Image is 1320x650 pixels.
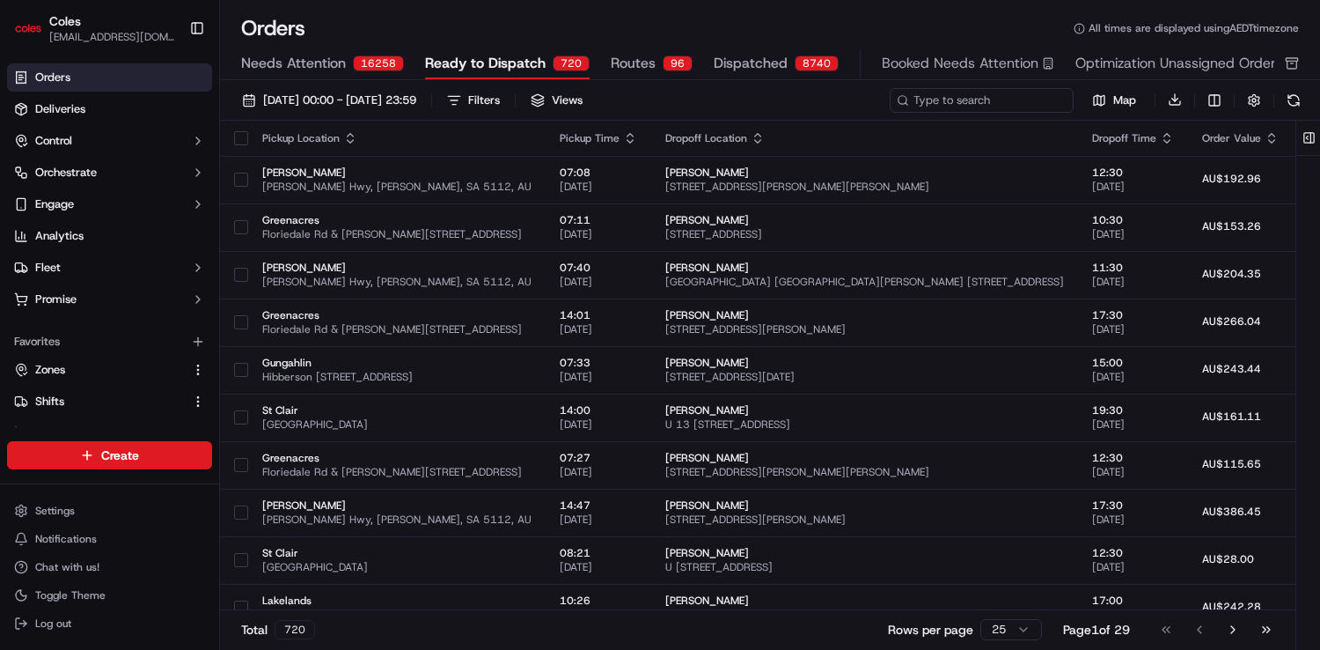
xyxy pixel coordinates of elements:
span: 12:30 [1092,546,1174,560]
span: [DATE] [1092,560,1174,574]
span: Floriedale Rd & [PERSON_NAME][STREET_ADDRESS] [262,227,532,241]
span: [DATE] [560,465,637,479]
span: 07:11 [560,213,637,227]
div: Pickup Location [262,131,532,145]
span: [STREET_ADDRESS][PERSON_NAME] [665,608,1064,622]
span: U 13 [STREET_ADDRESS] [665,417,1064,432]
span: [DATE] 00:00 - [DATE] 23:59 [263,92,416,108]
span: 19:30 [1092,403,1174,417]
a: Zones [14,362,184,378]
span: [GEOGRAPHIC_DATA] [262,560,532,574]
a: Orders [7,63,212,92]
span: Hibberson [STREET_ADDRESS] [262,370,532,384]
button: Toggle Theme [7,583,212,608]
span: Engage [35,196,74,212]
button: Engage [7,190,212,218]
span: [PERSON_NAME] [665,261,1064,275]
span: Orchestrate [35,165,97,181]
button: Filters [439,88,508,113]
span: [DATE] [1092,180,1174,194]
input: Type to search [890,88,1074,113]
span: Shifts [35,394,64,410]
button: Coles [49,12,81,30]
button: Fleet [7,254,212,282]
span: [DATE] [560,322,637,336]
span: Greenacres [262,451,532,465]
span: 17:30 [1092,308,1174,322]
a: 💻API Documentation [142,248,290,280]
span: [DATE] [1092,227,1174,241]
div: 📗 [18,257,32,271]
span: [DATE] [560,560,637,574]
a: Powered byPylon [124,298,213,312]
span: 12:30 [1092,451,1174,465]
button: Log out [7,611,212,636]
div: Order Value [1202,131,1279,145]
span: [PERSON_NAME] [262,499,532,513]
span: [DATE] [1092,322,1174,336]
span: Promise [35,292,77,307]
span: [GEOGRAPHIC_DATA] [262,417,532,432]
button: Settings [7,499,212,523]
div: Page 1 of 29 [1063,621,1130,639]
button: Refresh [1281,88,1306,113]
button: Start new chat [299,174,320,195]
span: Booked Needs Attention [882,53,1038,74]
span: St Clair [262,403,532,417]
p: Welcome 👋 [18,70,320,99]
span: [DATE] [560,608,637,622]
span: Ready to Dispatch [425,53,546,74]
button: Chat with us! [7,555,212,580]
span: Fleet [35,260,61,276]
span: Pylon [175,299,213,312]
span: Zones [35,362,65,378]
img: Nash [18,18,53,53]
a: Shifts [14,394,184,410]
span: Greenacres [262,308,532,322]
button: [DATE] 00:00 - [DATE] 23:59 [234,88,424,113]
span: Optimization Unassigned Orders [1075,53,1282,74]
span: 10:26 [560,594,637,608]
span: U [STREET_ADDRESS] [665,560,1064,574]
span: [PERSON_NAME] [665,546,1064,560]
span: [DATE] [560,513,637,527]
span: [STREET_ADDRESS] [262,608,532,622]
span: [PERSON_NAME] [665,308,1064,322]
span: Notifications [35,532,97,546]
span: [STREET_ADDRESS] [665,227,1064,241]
span: Toggle Theme [35,588,106,602]
button: Control [7,127,212,155]
span: [PERSON_NAME] Hwy, [PERSON_NAME], SA 5112, AU [262,275,532,289]
span: Floriedale Rd & [PERSON_NAME][STREET_ADDRESS] [262,322,532,336]
span: [DATE] [1092,417,1174,432]
span: [EMAIL_ADDRESS][DOMAIN_NAME] [49,30,175,44]
span: [DATE] [560,417,637,432]
span: AU$115.65 [1202,457,1261,471]
span: Dispatched [714,53,788,74]
span: Settings [35,504,75,518]
span: Lakelands [262,594,532,608]
button: Promise [7,285,212,314]
div: 96 [663,55,693,71]
span: 07:08 [560,166,637,180]
span: [DATE] [560,180,637,194]
span: Log out [35,617,71,631]
a: Delivery Windows [14,425,184,441]
div: Dropoff Location [665,131,1064,145]
div: Pickup Time [560,131,637,145]
span: [PERSON_NAME] [262,166,532,180]
span: Routes [611,53,656,74]
span: 14:01 [560,308,637,322]
span: [DATE] [560,370,637,384]
span: AU$204.35 [1202,267,1261,281]
span: Chat with us! [35,560,99,574]
span: 15:00 [1092,356,1174,370]
button: Zones [7,356,212,384]
span: AU$192.96 [1202,172,1261,186]
span: All times are displayed using AEDT timezone [1089,21,1299,35]
span: Deliveries [35,101,85,117]
span: Greenacres [262,213,532,227]
span: AU$266.04 [1202,314,1261,329]
span: [PERSON_NAME] [665,166,1064,180]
